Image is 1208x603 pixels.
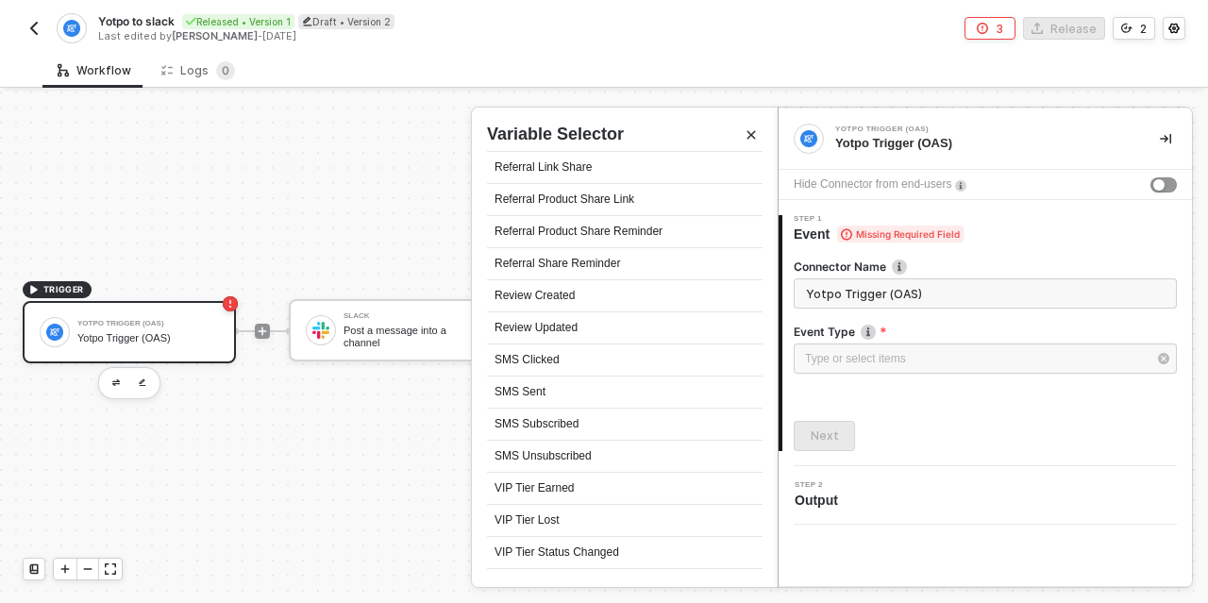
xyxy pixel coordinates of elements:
div: Yotpo Trigger (OAS) [835,126,1118,133]
div: Variable Selector [487,123,624,146]
span: Yotpo to slack [98,13,175,29]
label: Connector Name [794,259,1177,275]
div: Referral Product Share Reminder [487,216,763,248]
span: icon-collapse-right [1160,133,1171,144]
div: Released • Version 1 [182,14,294,29]
div: Review Created [487,280,763,312]
div: VIP Tier Status Changed [487,537,763,569]
div: VIP Tier Earned [487,473,763,505]
div: Referral Product Share Link [487,184,763,216]
div: Step 1Event Missing Required FieldConnector Nameicon-infoEvent Typeicon-infoNext [779,215,1192,451]
span: Event [794,225,964,243]
img: integration-icon [63,20,79,37]
div: SMS Unsubscribed [487,441,763,473]
div: Draft • Version 2 [298,14,394,29]
button: 3 [965,17,1015,40]
button: Close [740,124,763,146]
span: Step 1 [794,215,964,223]
span: icon-error-page [977,23,988,34]
div: Workflow [58,63,131,78]
img: icon-info [892,260,907,275]
sup: 0 [216,61,235,80]
input: Enter description [794,278,1177,309]
img: icon-info [861,325,876,340]
button: 2 [1113,17,1155,40]
div: Logs [161,61,235,80]
div: Referral Share Reminder [487,248,763,280]
span: Step 2 [795,481,846,489]
div: SMS Subscribed [487,409,763,441]
div: Referral Link Share [487,152,763,184]
button: back [23,17,45,40]
button: Release [1023,17,1105,40]
span: icon-versioning [1121,23,1132,34]
div: Yotpo Trigger (OAS) [835,135,1130,152]
div: SMS Sent [487,377,763,409]
img: back [26,21,42,36]
span: icon-minus [82,563,93,575]
img: integration-icon [800,130,817,147]
span: icon-settings [1168,23,1180,34]
div: Last edited by - [DATE] [98,29,602,43]
button: Next [794,421,855,451]
span: icon-expand [105,563,116,575]
div: 2 [1140,21,1147,37]
div: Review Updated [487,312,763,344]
div: Hide Connector from end-users [794,176,951,193]
span: Output [795,491,846,510]
span: [PERSON_NAME] [172,29,258,42]
div: VIP Tier Lost [487,505,763,537]
div: SMS Clicked [487,344,763,377]
span: Missing Required Field [837,226,964,243]
span: icon-play [59,563,71,575]
div: 3 [996,21,1003,37]
img: icon-info [955,180,966,192]
label: Event Type [794,324,1177,340]
span: icon-edit [302,16,312,26]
